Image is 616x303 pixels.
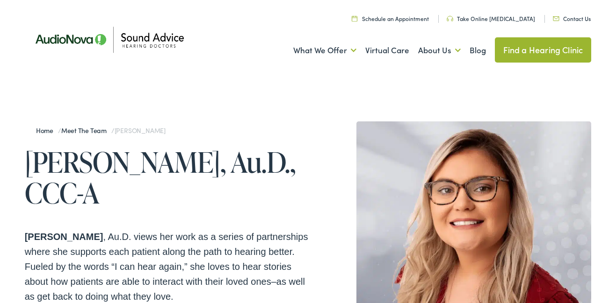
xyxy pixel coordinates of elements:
[447,16,453,21] img: Headphone icon in a unique green color, suggesting audio-related services or features.
[25,232,308,302] span: , Au.D. views her work as a series of partnerships where she supports each patient along the path...
[352,15,357,21] img: Calendar icon in a unique green color, symbolizing scheduling or date-related features.
[470,33,486,68] a: Blog
[293,33,356,68] a: What We Offer
[553,14,591,22] a: Contact Us
[418,33,461,68] a: About Us
[36,126,166,135] span: / /
[25,147,308,208] h1: [PERSON_NAME], Au.D., CCC-A
[447,14,535,22] a: Take Online [MEDICAL_DATA]
[36,126,58,135] a: Home
[553,16,559,21] img: Icon representing mail communication in a unique green color, indicative of contact or communicat...
[115,126,166,135] span: [PERSON_NAME]
[25,232,103,242] strong: [PERSON_NAME]
[495,37,592,63] a: Find a Hearing Clinic
[365,33,409,68] a: Virtual Care
[352,14,429,22] a: Schedule an Appointment
[61,126,111,135] a: Meet the Team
